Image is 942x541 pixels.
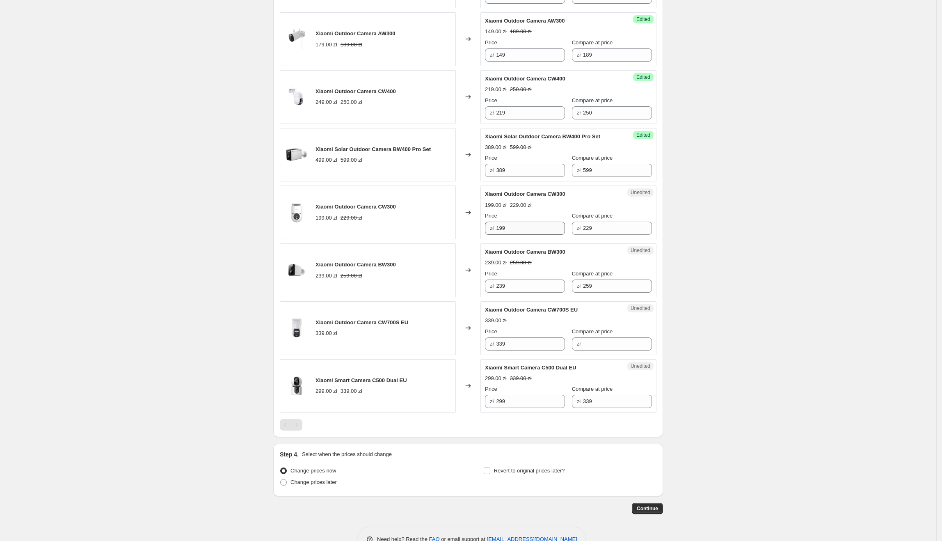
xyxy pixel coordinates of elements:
[485,28,507,36] div: 149.00 zł
[490,225,494,231] span: zł
[485,39,497,46] span: Price
[485,191,565,197] span: Xiaomi Outdoor Camera CW300
[485,201,507,209] div: 199.00 zł
[485,328,497,335] span: Price
[485,249,565,255] span: Xiaomi Outdoor Camera BW300
[341,98,362,106] strike: 250.00 zł
[316,146,431,152] span: Xiaomi Solar Outdoor Camera BW400 Pro Set
[290,479,337,485] span: Change prices later
[572,213,613,219] span: Compare at price
[490,167,494,173] span: zł
[316,88,396,94] span: Xiaomi Outdoor Camera CW400
[341,272,362,280] strike: 259.00 zł
[572,270,613,277] span: Compare at price
[485,307,578,313] span: Xiaomi Outdoor Camera CW700S EU
[284,27,309,51] img: 10734_Xiaomi_Outdoor_Camera_AW300-4-1200px_80x.png
[341,41,362,49] strike: 189.00 zł
[316,30,396,37] span: Xiaomi Outdoor Camera AW300
[485,155,497,161] span: Price
[284,316,309,340] img: 19159_xiaomi-outdoor-camera-cw700s_80x.png
[490,398,494,404] span: zł
[510,28,532,36] strike: 189.00 zł
[316,377,407,383] span: Xiaomi Smart Camera C500 Dual EU
[636,132,650,138] span: Edited
[631,189,650,196] span: Unedited
[577,167,581,173] span: zł
[572,39,613,46] span: Compare at price
[316,204,396,210] span: Xiaomi Outdoor Camera CW300
[316,98,337,106] div: 249.00 zł
[485,85,507,94] div: 219.00 zł
[577,283,581,289] span: zł
[341,387,362,395] strike: 339.00 zł
[485,133,600,140] span: Xiaomi Solar Outdoor Camera BW400 Pro Set
[572,328,613,335] span: Compare at price
[510,85,532,94] strike: 250.00 zł
[284,85,309,109] img: 13912_xiaomi-outdoor-camera-cw400-1mic_80x.png
[341,156,362,164] strike: 599.00 zł
[577,341,581,347] span: zł
[316,214,337,222] div: 199.00 zł
[485,18,565,24] span: Xiaomi Outdoor Camera AW300
[510,259,532,267] strike: 259.00 zł
[577,225,581,231] span: zł
[280,450,299,458] h2: Step 4.
[485,143,507,151] div: 389.00 zł
[302,450,392,458] p: Select when the prices should change
[490,341,494,347] span: zł
[341,214,362,222] strike: 229.00 zł
[316,272,337,280] div: 239.00 zł
[485,76,565,82] span: Xiaomi Outdoor Camera CW400
[510,374,532,383] strike: 339.00 zł
[577,52,581,58] span: zł
[490,110,494,116] span: zł
[284,258,309,282] img: 16917_bw300_80x.png
[631,305,650,312] span: Unedited
[490,52,494,58] span: zł
[485,386,497,392] span: Price
[572,97,613,103] span: Compare at price
[637,505,658,512] span: Continue
[632,503,663,514] button: Continue
[572,386,613,392] span: Compare at price
[316,387,337,395] div: 299.00 zł
[485,213,497,219] span: Price
[572,155,613,161] span: Compare at price
[485,316,507,325] div: 339.00 zł
[631,363,650,369] span: Unedited
[485,259,507,267] div: 239.00 zł
[485,97,497,103] span: Price
[485,270,497,277] span: Price
[485,374,507,383] div: 299.00 zł
[316,41,337,49] div: 179.00 zł
[494,468,565,474] span: Revert to original prices later?
[631,247,650,254] span: Unedited
[485,364,576,371] span: Xiaomi Smart Camera C500 Dual EU
[577,398,581,404] span: zł
[284,374,309,398] img: 19150_xiaomi-smart-camera-c500-dual_80x.png
[636,16,650,23] span: Edited
[316,329,337,337] div: 339.00 zł
[316,319,408,326] span: Xiaomi Outdoor Camera CW700S EU
[284,142,309,167] img: 15405_Xiaomi_Solar_Outdoor_Camera_BW400_Pro_Set-1-1600px_80x.png
[636,74,650,80] span: Edited
[280,419,302,431] nav: Pagination
[510,201,532,209] strike: 229.00 zł
[316,156,337,164] div: 499.00 zł
[577,110,581,116] span: zł
[490,283,494,289] span: zł
[510,143,532,151] strike: 599.00 zł
[290,468,336,474] span: Change prices now
[316,261,396,268] span: Xiaomi Outdoor Camera BW300
[284,200,309,225] img: 15543_Xiaomi-Outdoor-Camera-CW300-1-1600px_80x.png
